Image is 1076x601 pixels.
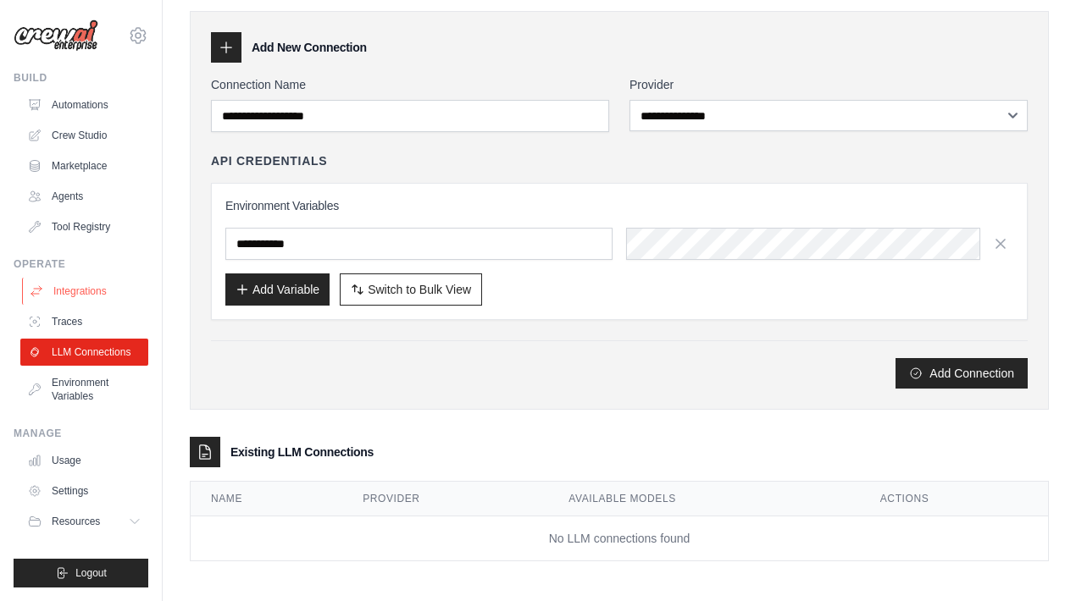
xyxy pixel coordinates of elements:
[191,516,1048,561] td: No LLM connections found
[211,76,609,93] label: Connection Name
[20,369,148,410] a: Environment Variables
[340,273,482,306] button: Switch to Bulk View
[191,482,342,516] th: Name
[896,358,1028,389] button: Add Connection
[225,273,330,306] button: Add Variable
[211,152,327,169] h4: API Credentials
[20,308,148,335] a: Traces
[20,213,148,240] a: Tool Registry
[368,281,471,298] span: Switch to Bulk View
[20,447,148,474] a: Usage
[548,482,860,516] th: Available Models
[20,477,148,505] a: Settings
[14,427,148,440] div: Manage
[20,91,148,119] a: Automations
[14,19,98,52] img: Logo
[20,152,148,179] a: Marketplace
[20,339,148,366] a: LLM Connections
[14,257,148,271] div: Operate
[75,566,107,580] span: Logout
[22,278,150,305] a: Integrations
[20,122,148,149] a: Crew Studio
[20,508,148,535] button: Resources
[230,444,374,460] h3: Existing LLM Connections
[252,39,367,56] h3: Add New Connection
[342,482,548,516] th: Provider
[52,515,100,528] span: Resources
[14,559,148,587] button: Logout
[14,71,148,85] div: Build
[860,482,1048,516] th: Actions
[20,183,148,210] a: Agents
[225,197,1013,214] h3: Environment Variables
[630,76,1028,93] label: Provider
